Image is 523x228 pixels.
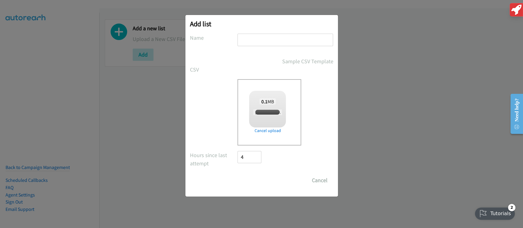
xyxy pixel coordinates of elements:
[249,127,286,134] a: Cancel upload
[506,90,523,138] iframe: Resource Center
[282,57,333,65] a: Sample CSV Template
[253,109,361,115] span: [PERSON_NAME] + HP FY25 Q4 ACS Z Workstation Opex - AU.csv
[471,201,518,223] iframe: Checklist
[261,98,267,105] strong: 0.1
[190,151,238,167] label: Hours since last attempt
[190,20,333,28] h2: Add list
[306,174,333,186] button: Cancel
[190,65,238,74] label: CSV
[190,34,238,42] label: Name
[260,98,276,105] span: MB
